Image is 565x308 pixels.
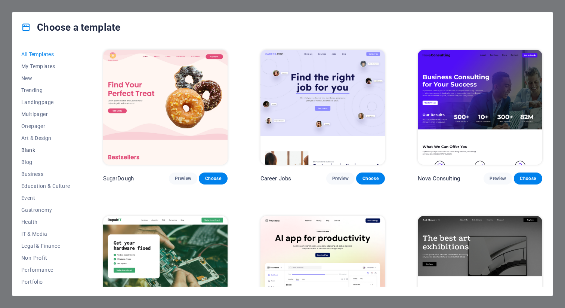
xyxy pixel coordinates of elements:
[21,84,70,96] button: Trending
[21,63,70,69] span: My Templates
[21,60,70,72] button: My Templates
[103,50,228,165] img: SugarDough
[21,108,70,120] button: Multipager
[21,99,70,105] span: Landingpage
[103,175,134,182] p: SugarDough
[490,176,506,182] span: Preview
[21,96,70,108] button: Landingpage
[520,176,536,182] span: Choose
[21,168,70,180] button: Business
[21,195,70,201] span: Event
[21,51,70,57] span: All Templates
[484,173,512,185] button: Preview
[21,123,70,129] span: Onepager
[21,204,70,216] button: Gastronomy
[21,180,70,192] button: Education & Culture
[21,159,70,165] span: Blog
[21,219,70,225] span: Health
[21,21,120,33] h4: Choose a template
[332,176,349,182] span: Preview
[21,135,70,141] span: Art & Design
[21,183,70,189] span: Education & Culture
[21,252,70,264] button: Non-Profit
[514,173,542,185] button: Choose
[362,176,379,182] span: Choose
[356,173,385,185] button: Choose
[21,228,70,240] button: IT & Media
[169,173,197,185] button: Preview
[21,156,70,168] button: Blog
[21,48,70,60] button: All Templates
[21,231,70,237] span: IT & Media
[21,192,70,204] button: Event
[21,279,70,285] span: Portfolio
[21,147,70,153] span: Blank
[260,175,291,182] p: Career Jobs
[21,75,70,81] span: New
[21,72,70,84] button: New
[175,176,191,182] span: Preview
[260,50,385,165] img: Career Jobs
[21,255,70,261] span: Non-Profit
[21,120,70,132] button: Onepager
[21,132,70,144] button: Art & Design
[21,111,70,117] span: Multipager
[21,207,70,213] span: Gastronomy
[21,264,70,276] button: Performance
[21,243,70,249] span: Legal & Finance
[205,176,221,182] span: Choose
[21,216,70,228] button: Health
[21,276,70,288] button: Portfolio
[21,267,70,273] span: Performance
[21,171,70,177] span: Business
[21,87,70,93] span: Trending
[418,50,542,165] img: Nova Consulting
[199,173,227,185] button: Choose
[21,240,70,252] button: Legal & Finance
[418,175,460,182] p: Nova Consulting
[21,144,70,156] button: Blank
[326,173,355,185] button: Preview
